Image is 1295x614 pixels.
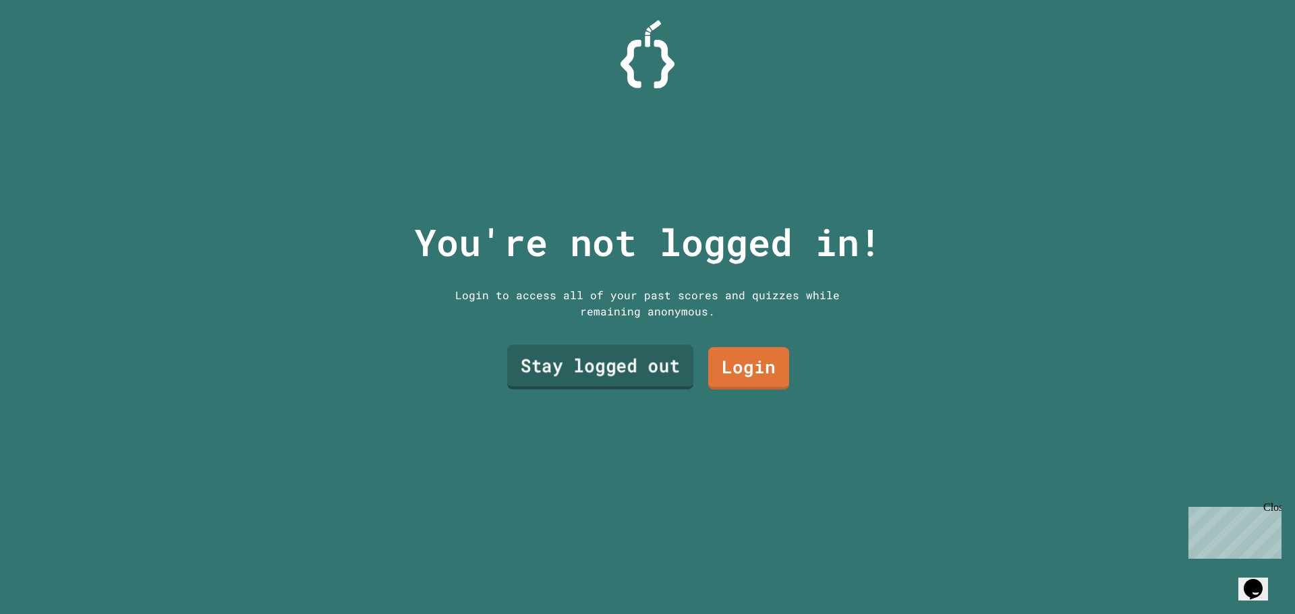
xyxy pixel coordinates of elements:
iframe: chat widget [1183,501,1282,559]
div: Chat with us now!Close [5,5,93,86]
img: Logo.svg [621,20,674,88]
a: Login [708,347,789,390]
div: Login to access all of your past scores and quizzes while remaining anonymous. [445,287,850,319]
a: Stay logged out [507,345,693,390]
iframe: chat widget [1238,560,1282,601]
p: You're not logged in! [414,214,882,270]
